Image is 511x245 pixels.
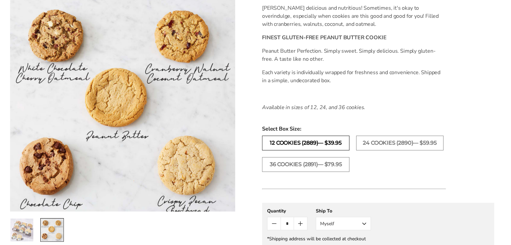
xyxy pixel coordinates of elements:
[316,208,371,214] div: Ship To
[41,218,63,241] img: Just the Cookies! Gluten-Free Assortment
[294,217,307,230] button: Count plus
[262,104,365,111] em: Available in sizes of 12, 24, and 36 cookies.
[267,217,281,230] button: Count minus
[262,68,446,85] p: Each variety is individually wrapped for freshness and convenience. Shipped in a simple, undecora...
[267,208,307,214] div: Quantity
[10,218,34,242] a: 1 / 2
[262,4,446,28] p: [PERSON_NAME] delicious and nutritious! Sometimes, it's okay to overindulge, especially when cook...
[267,236,489,242] div: *Shipping address will be collected at checkout
[262,34,386,41] b: FINEST GLUTEN-FREE PEANUT BUTTER COOKIE
[356,136,443,150] label: 24 COOKIES (2890)— $59.95
[262,125,494,133] span: Select Box Size:
[262,136,349,150] label: 12 COOKIES (2889)— $39.95
[262,157,349,172] label: 36 COOKIES (2891)— $79.95
[316,217,371,230] button: Myself
[262,47,446,63] p: Peanut Butter Perfection. Simply sweet. Simply delicious. Simply gluten-free. A taste like no other.
[281,217,294,230] input: Quantity
[40,218,64,242] a: 2 / 2
[10,218,33,241] img: Just the Cookies! Gluten-Free Assortment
